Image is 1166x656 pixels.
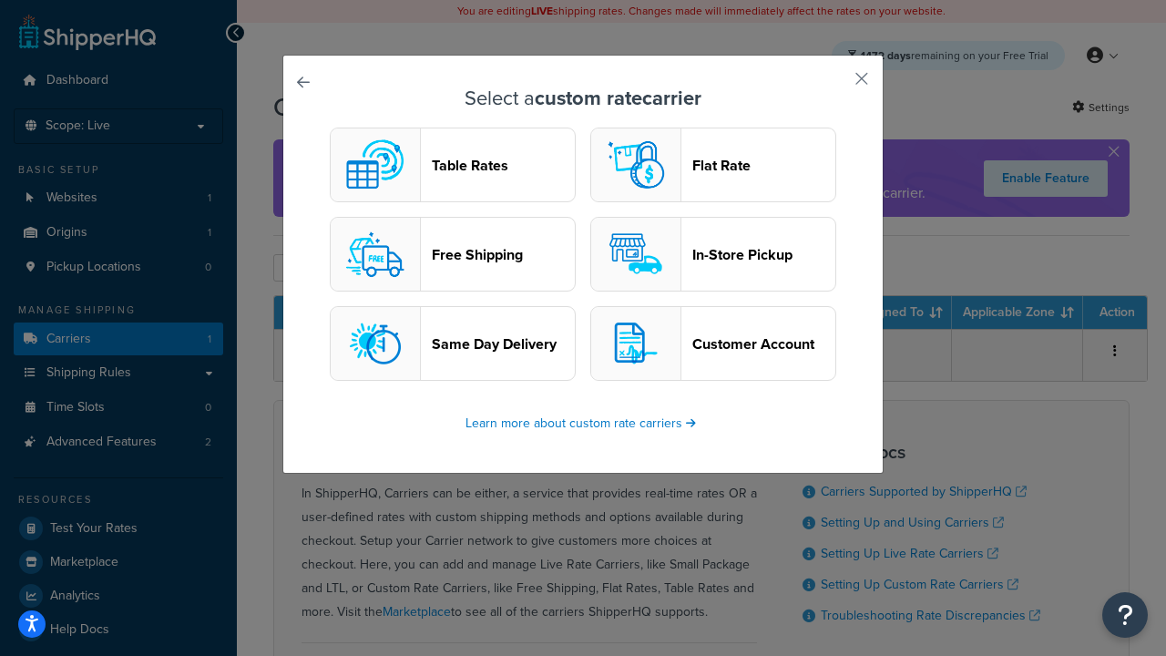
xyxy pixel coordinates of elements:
[599,128,672,201] img: flat logo
[339,128,412,201] img: custom logo
[339,307,412,380] img: sameday logo
[599,307,672,380] img: customerAccount logo
[590,217,836,292] button: pickup logoIn-Store Pickup
[590,128,836,202] button: flat logoFlat Rate
[599,218,672,291] img: pickup logo
[692,335,835,353] header: Customer Account
[1102,592,1148,638] button: Open Resource Center
[432,246,575,263] header: Free Shipping
[330,217,576,292] button: free logoFree Shipping
[330,306,576,381] button: sameday logoSame Day Delivery
[432,335,575,353] header: Same Day Delivery
[590,306,836,381] button: customerAccount logoCustomer Account
[465,414,701,433] a: Learn more about custom rate carriers
[432,157,575,174] header: Table Rates
[535,83,701,113] strong: custom rate carrier
[329,87,837,109] h3: Select a
[692,246,835,263] header: In-Store Pickup
[692,157,835,174] header: Flat Rate
[330,128,576,202] button: custom logoTable Rates
[339,218,412,291] img: free logo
